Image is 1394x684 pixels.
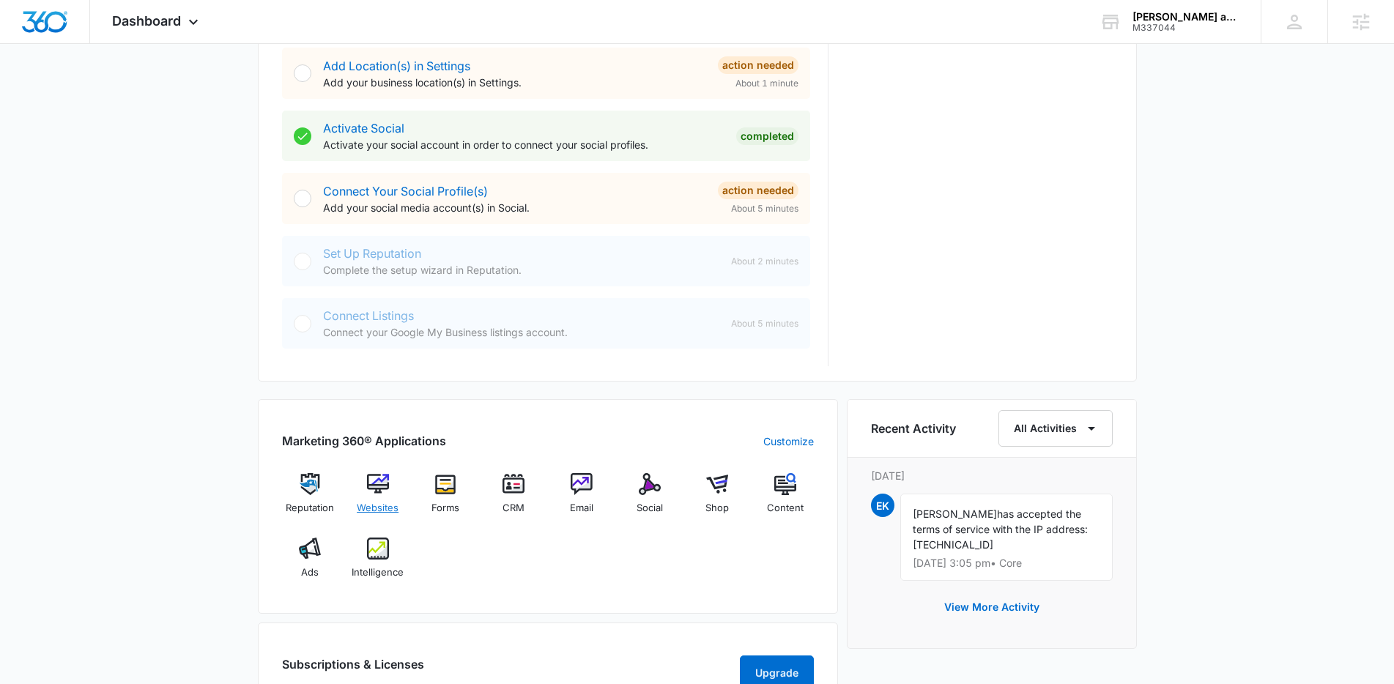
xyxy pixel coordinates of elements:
span: Websites [357,501,398,516]
p: Add your business location(s) in Settings. [323,75,706,90]
h6: Recent Activity [871,420,956,437]
span: Social [637,501,663,516]
a: CRM [486,473,542,526]
span: has accepted the terms of service with the IP address: [913,508,1088,535]
button: All Activities [998,410,1113,447]
span: Dashboard [112,13,181,29]
p: [DATE] 3:05 pm • Core [913,558,1100,568]
span: Reputation [286,501,334,516]
span: [PERSON_NAME] [913,508,997,520]
span: About 5 minutes [731,202,798,215]
span: Forms [431,501,459,516]
a: Intelligence [349,538,406,590]
span: EK [871,494,894,517]
a: Websites [349,473,406,526]
p: Activate your social account in order to connect your social profiles. [323,137,724,152]
a: Email [554,473,610,526]
div: account name [1132,11,1239,23]
a: Customize [763,434,814,449]
span: About 5 minutes [731,317,798,330]
div: Action Needed [718,56,798,74]
h2: Marketing 360® Applications [282,432,446,450]
span: Ads [301,565,319,580]
a: Shop [689,473,746,526]
button: View More Activity [930,590,1054,625]
a: Reputation [282,473,338,526]
a: Forms [418,473,474,526]
a: Activate Social [323,121,404,135]
div: Action Needed [718,182,798,199]
span: Content [767,501,804,516]
a: Social [621,473,678,526]
span: About 2 minutes [731,255,798,268]
p: Complete the setup wizard in Reputation. [323,262,719,278]
span: Email [570,501,593,516]
p: [DATE] [871,468,1113,483]
a: Content [757,473,814,526]
span: Shop [705,501,729,516]
p: Add your social media account(s) in Social. [323,200,706,215]
p: Connect your Google My Business listings account. [323,324,719,340]
span: CRM [503,501,524,516]
div: account id [1132,23,1239,33]
span: Intelligence [352,565,404,580]
a: Ads [282,538,338,590]
a: Add Location(s) in Settings [323,59,470,73]
span: [TECHNICAL_ID] [913,538,993,551]
a: Connect Your Social Profile(s) [323,184,488,198]
div: Completed [736,127,798,145]
span: About 1 minute [735,77,798,90]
